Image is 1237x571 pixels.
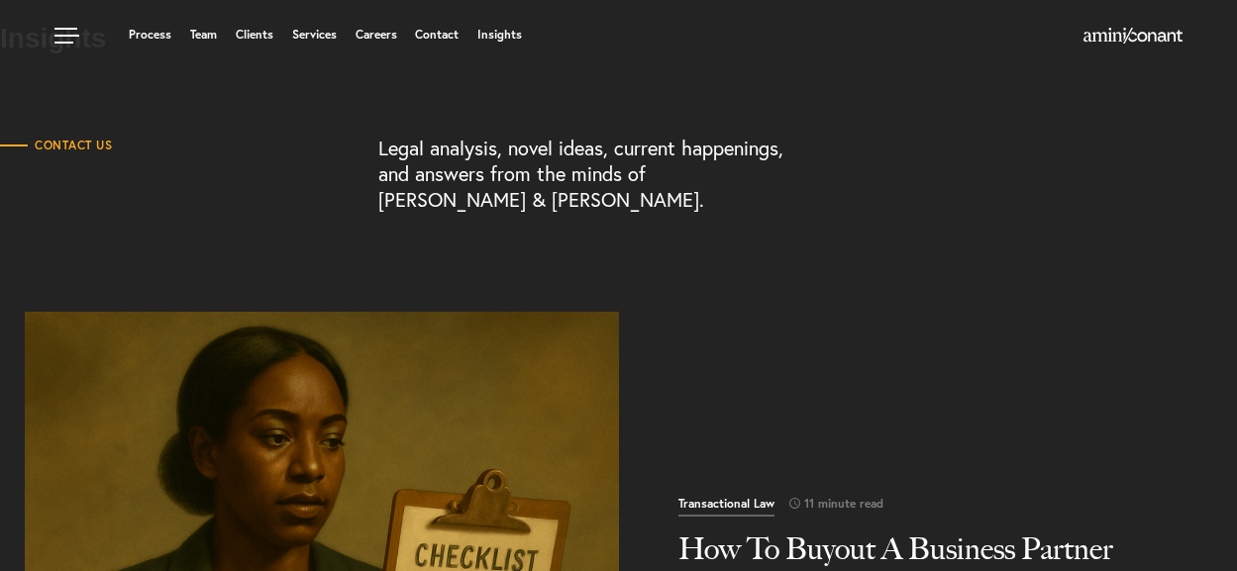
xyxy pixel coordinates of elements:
[292,29,337,41] a: Services
[1083,29,1183,45] a: Home
[190,29,217,41] a: Team
[774,498,883,510] span: 11 minute read
[789,498,800,509] img: icon-time-light.svg
[356,29,397,41] a: Careers
[129,29,171,41] a: Process
[1083,28,1183,44] img: Amini & Conant
[477,29,522,41] a: Insights
[415,29,459,41] a: Contact
[236,29,273,41] a: Clients
[378,136,794,213] p: Legal analysis, novel ideas, current happenings, and answers from the minds of [PERSON_NAME] & [P...
[678,498,774,517] span: Transactional Law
